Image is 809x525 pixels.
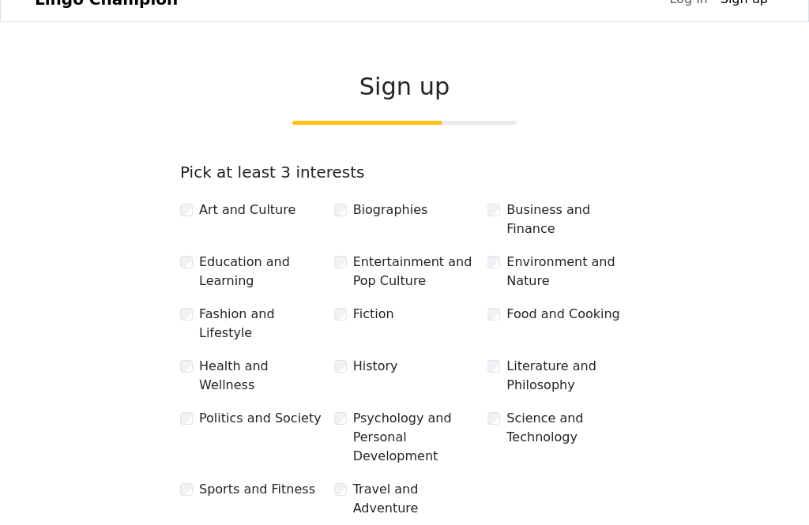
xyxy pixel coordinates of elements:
label: Food and Cooking [506,305,619,324]
label: Education and Learning [199,253,322,291]
label: Fiction [353,305,394,324]
label: Science and Technology [506,409,629,447]
label: Pick at least 3 interests [180,163,365,182]
label: Fashion and Lifestyle [199,305,322,343]
label: Environment and Nature [506,253,629,291]
label: Politics and Society [199,409,322,428]
label: Entertainment and Pop Culture [353,253,476,291]
label: Business and Finance [506,201,629,238]
label: Psychology and Personal Development [353,409,476,466]
label: Sports and Fitness [199,480,315,499]
label: History [353,357,398,376]
h2: Sign up [180,73,629,102]
label: Biographies [353,201,428,219]
label: Art and Culture [199,201,295,219]
label: Literature and Philosophy [506,357,629,395]
label: Health and Wellness [199,357,322,395]
label: Travel and Adventure [353,480,476,518]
